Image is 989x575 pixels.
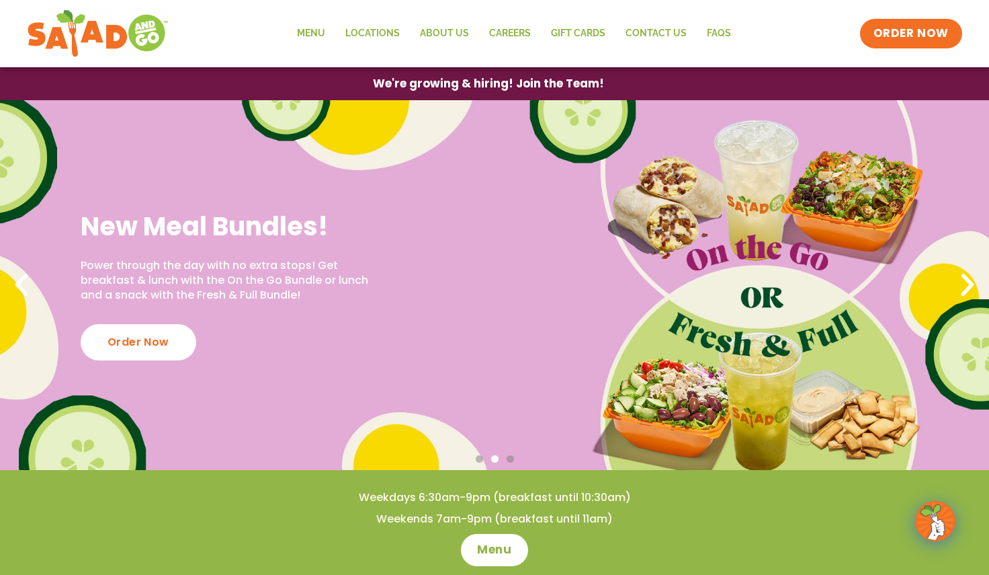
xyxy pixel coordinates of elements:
div: Next slide [953,270,982,300]
a: Careers [479,18,541,49]
a: About Us [410,18,479,49]
span: Go to slide 3 [507,455,514,463]
a: GIFT CARDS [541,18,615,49]
h2: New Meal Bundles! [81,210,380,243]
span: Menu [477,542,511,558]
a: Locations [335,18,410,49]
span: Go to slide 1 [476,455,483,463]
div: Order Now [81,324,196,360]
a: We're growing & hiring! Join the Team! [353,68,624,100]
img: wpChatIcon [916,502,954,540]
span: We're growing & hiring! Join the Team! [373,78,604,89]
a: Menu [461,534,527,566]
a: ORDER NOW [860,19,962,48]
a: Menu [287,18,335,49]
span: Go to slide 2 [491,455,499,463]
div: Previous slide [7,270,36,300]
a: Contact Us [615,18,697,49]
p: Power through the day with no extra stops! Get breakfast & lunch with the On the Go Bundle or lun... [81,258,380,303]
nav: Menu [287,18,741,49]
img: new-SAG-logo-768×292 [27,7,169,61]
h4: Weekdays 6:30am-9pm (breakfast until 10:30am) [27,490,962,505]
span: ORDER NOW [873,26,949,42]
h4: Weekends 7am-9pm (breakfast until 11am) [27,512,962,527]
a: FAQs [697,18,741,49]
